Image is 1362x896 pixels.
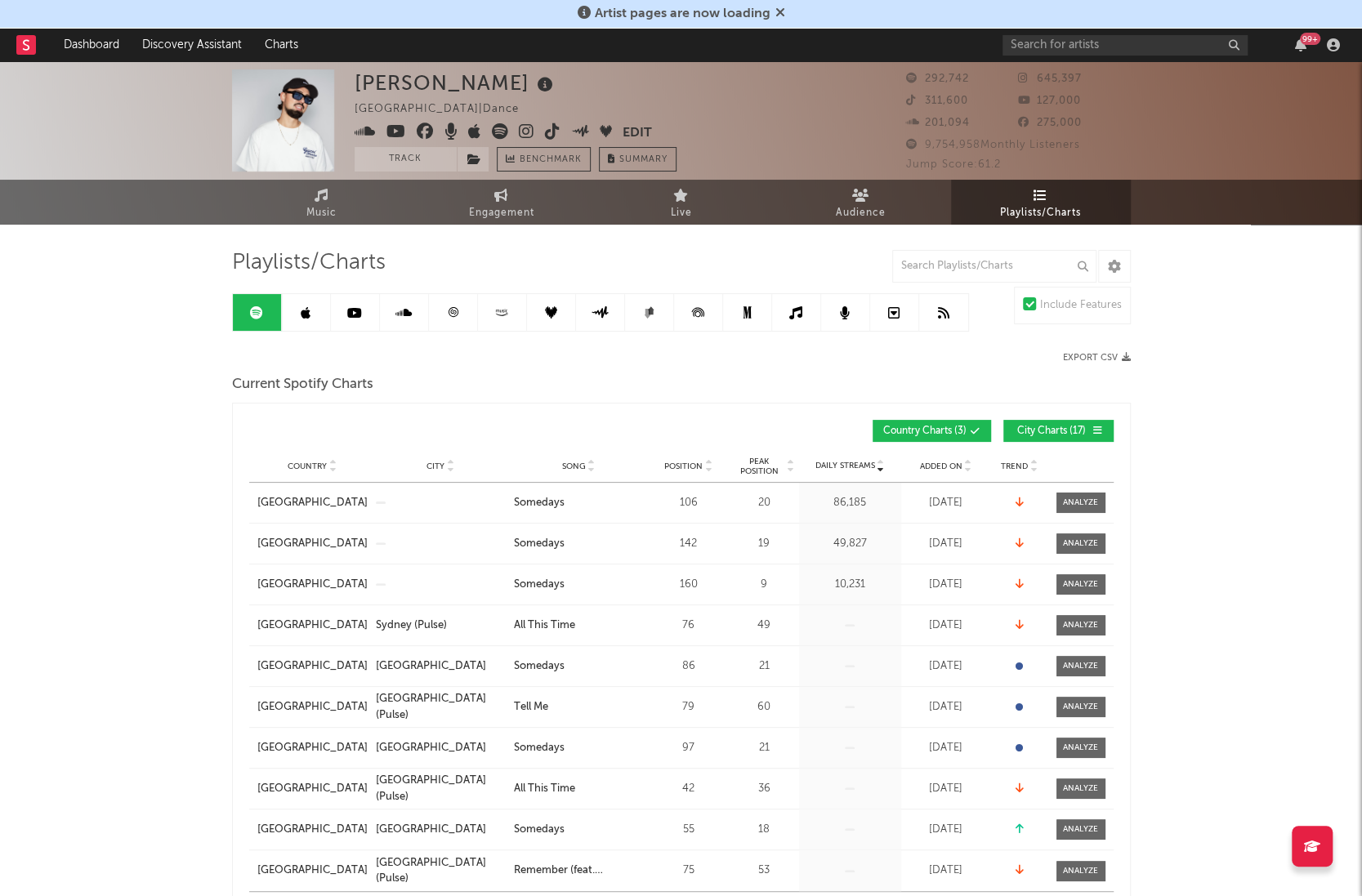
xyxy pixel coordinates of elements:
div: 20 [734,495,795,511]
div: [DATE] [905,658,987,675]
span: Engagement [469,203,534,223]
div: Somedays [514,822,565,838]
span: Audience [836,203,886,223]
div: 53 [734,863,795,879]
a: Somedays [514,577,644,593]
a: [GEOGRAPHIC_DATA] (Pulse) [376,773,506,805]
span: Playlists/Charts [1000,203,1081,223]
a: [GEOGRAPHIC_DATA] [257,699,368,715]
a: [GEOGRAPHIC_DATA] [257,577,368,593]
div: [GEOGRAPHIC_DATA] [376,740,486,756]
div: [GEOGRAPHIC_DATA] [257,781,368,797]
div: 75 [652,863,726,879]
div: 86 [652,658,726,675]
div: [DATE] [905,740,987,756]
div: [GEOGRAPHIC_DATA] (Pulse) [376,855,506,887]
span: Current Spotify Charts [232,375,373,395]
span: Daily Streams [815,460,875,472]
div: Somedays [514,740,565,756]
span: Dismiss [775,7,785,20]
a: [GEOGRAPHIC_DATA] [257,536,368,552]
a: Remember (feat. [PERSON_NAME]) [514,863,644,879]
div: [DATE] [905,699,987,715]
div: [DATE] [905,577,987,593]
a: Somedays [514,536,644,552]
div: Tell Me [514,699,548,715]
span: City [426,461,444,471]
button: Edit [623,123,652,144]
div: 19 [734,536,795,552]
div: 49,827 [803,536,897,552]
span: Peak Position [734,457,785,476]
a: Somedays [514,822,644,838]
a: Music [232,180,412,225]
div: 9 [734,577,795,593]
button: 99+ [1295,38,1306,51]
div: 55 [652,822,726,838]
button: City Charts(17) [1003,420,1114,442]
div: Somedays [514,495,565,511]
a: [GEOGRAPHIC_DATA] [257,495,368,511]
button: Summary [599,147,677,172]
div: Somedays [514,658,565,675]
a: All This Time [514,781,644,797]
div: [DATE] [905,822,987,838]
span: Music [306,203,337,223]
div: 10,231 [803,577,897,593]
div: Sydney (Pulse) [376,617,447,634]
div: [GEOGRAPHIC_DATA] [376,658,486,675]
div: All This Time [514,781,575,797]
div: Include Features [1040,296,1122,315]
div: 106 [652,495,726,511]
input: Search for artists [1003,35,1248,56]
a: [GEOGRAPHIC_DATA] [257,822,368,838]
a: [GEOGRAPHIC_DATA] [257,617,368,634]
button: Country Charts(3) [873,420,991,442]
button: Track [355,147,457,172]
div: [DATE] [905,863,987,879]
span: City Charts ( 17 ) [1014,426,1089,436]
div: 76 [652,617,726,634]
span: 292,742 [906,74,969,84]
div: [DATE] [905,495,987,511]
a: [GEOGRAPHIC_DATA] [257,658,368,675]
div: 160 [652,577,726,593]
div: Somedays [514,536,565,552]
a: [GEOGRAPHIC_DATA] [376,740,506,756]
div: 97 [652,740,726,756]
span: Playlists/Charts [232,253,386,273]
div: [PERSON_NAME] [355,69,557,96]
a: [GEOGRAPHIC_DATA] [257,740,368,756]
button: Export CSV [1063,353,1131,363]
div: 36 [734,781,795,797]
span: Position [664,461,703,471]
div: [DATE] [905,781,987,797]
div: All This Time [514,617,575,634]
div: 142 [652,536,726,552]
div: 49 [734,617,795,634]
div: 42 [652,781,726,797]
a: [GEOGRAPHIC_DATA] [257,863,368,879]
div: 79 [652,699,726,715]
a: Tell Me [514,699,644,715]
span: Song [562,461,586,471]
a: Playlists/Charts [951,180,1131,225]
span: Trend [1001,461,1028,471]
div: Somedays [514,577,565,593]
span: Benchmark [520,150,582,170]
div: [GEOGRAPHIC_DATA] (Pulse) [376,691,506,723]
a: Somedays [514,495,644,511]
a: Somedays [514,740,644,756]
div: 21 [734,658,795,675]
span: 127,000 [1018,96,1081,106]
input: Search Playlists/Charts [892,250,1096,283]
